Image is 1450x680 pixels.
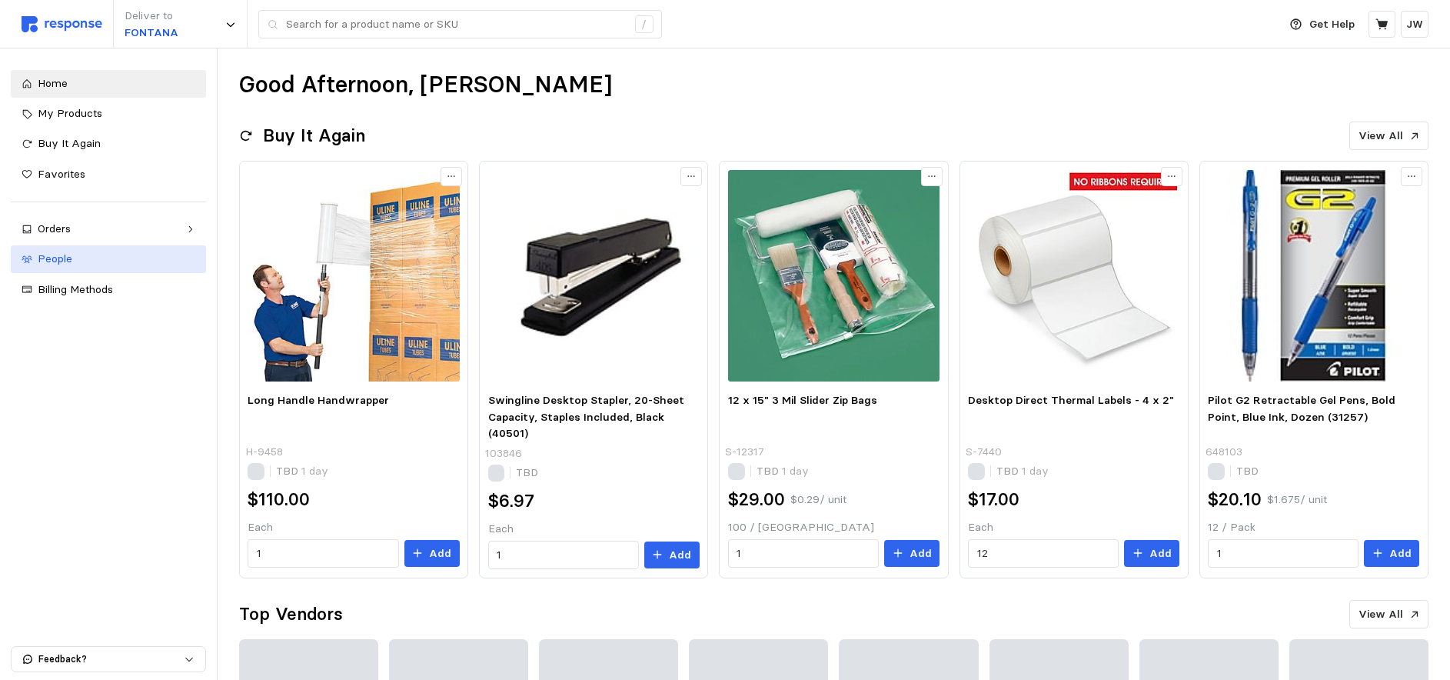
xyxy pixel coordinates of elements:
p: 12 / Pack [1208,519,1419,536]
h2: $20.10 [1208,488,1262,512]
p: Add [669,547,691,564]
span: 1 day [1019,464,1049,478]
p: Add [1149,545,1172,562]
input: Qty [977,540,1110,568]
p: Add [429,545,451,562]
img: H-9458 [248,170,459,382]
p: TBD [1236,463,1259,480]
span: Buy It Again [38,136,101,150]
a: My Products [11,100,206,128]
input: Qty [497,542,630,569]
p: S-12317 [725,444,764,461]
p: FONTANA [125,25,178,42]
input: Qty [257,540,390,568]
p: TBD [757,463,809,480]
button: Add [1124,540,1179,568]
h2: $110.00 [248,488,310,512]
span: Pilot G2 Retractable Gel Pens, Bold Point, Blue Ink, Dozen (31257) [1208,393,1395,424]
h2: Buy It Again [263,124,365,148]
div: / [635,15,653,34]
button: Get Help [1281,10,1364,39]
h2: $29.00 [728,488,785,512]
span: 1 day [779,464,809,478]
button: Add [1364,540,1419,568]
a: Orders [11,215,206,243]
img: svg%3e [22,16,102,32]
h2: $17.00 [968,488,1019,512]
p: 103846 [485,445,522,462]
h2: Top Vendors [239,602,343,626]
button: JW [1401,11,1428,38]
p: View All [1359,128,1403,145]
button: Add [884,540,940,568]
p: Get Help [1309,16,1355,33]
a: Buy It Again [11,130,206,158]
span: Favorites [38,167,85,181]
button: Feedback? [12,647,205,672]
p: Add [910,545,932,562]
span: Long Handle Handwrapper [248,393,389,407]
p: 648103 [1206,444,1242,461]
img: sp130856217_sc7 [1208,170,1419,382]
button: View All [1349,122,1428,151]
p: Each [968,519,1179,536]
p: Each [488,521,700,538]
p: Deliver to [125,8,178,25]
p: 100 / [GEOGRAPHIC_DATA] [728,519,940,536]
span: My Products [38,106,102,120]
p: Feedback? [38,652,184,666]
img: S-7440_txt_USEng [968,170,1179,382]
span: Billing Methods [38,282,113,296]
span: 1 day [298,464,328,478]
a: Home [11,70,206,98]
h2: $6.97 [488,489,534,513]
span: Swingline Desktop Stapler, 20-Sheet Capacity, Staples Included, Black (40501) [488,393,684,440]
h1: Good Afternoon, [PERSON_NAME] [239,70,612,100]
input: Qty [1217,540,1350,568]
button: Add [404,540,460,568]
p: TBD [996,463,1049,480]
span: People [38,252,72,265]
div: Orders [38,221,179,238]
span: Desktop Direct Thermal Labels - 4 x 2" [968,393,1174,407]
p: TBD [516,465,538,482]
p: TBD [276,463,328,480]
p: View All [1359,606,1403,623]
p: H-9458 [245,444,283,461]
img: 8303AA92-88E9-4826-B75886B50E477C98_sc7 [488,170,700,382]
input: Search for a product name or SKU [286,11,627,38]
p: Each [248,519,459,536]
input: Qty [737,540,870,568]
a: Billing Methods [11,276,206,304]
span: Home [38,76,68,90]
p: $1.675 / unit [1267,492,1327,508]
p: $0.29 / unit [790,492,846,508]
span: 12 x 15" 3 Mil Slider Zip Bags [728,393,877,407]
p: JW [1406,16,1423,33]
a: People [11,245,206,273]
img: S-12317 [728,170,940,382]
button: View All [1349,600,1428,629]
button: Add [644,542,700,569]
p: S-7440 [966,444,1002,461]
a: Favorites [11,161,206,188]
p: Add [1389,545,1412,562]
